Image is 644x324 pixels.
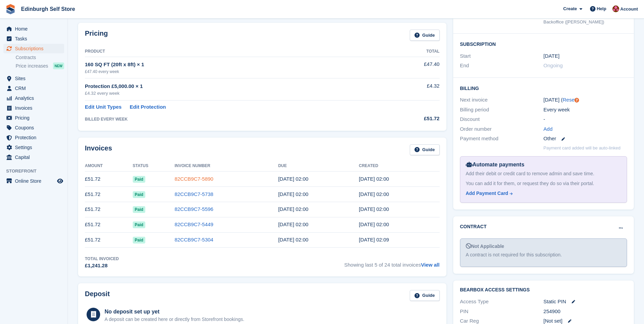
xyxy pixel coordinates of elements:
[466,243,621,250] div: Not Applicable
[15,143,56,152] span: Settings
[3,24,64,34] a: menu
[544,96,627,104] div: [DATE] ( )
[278,161,359,172] th: Due
[359,176,389,182] time: 2025-08-29 01:00:56 UTC
[85,69,382,75] div: £47.40 every week
[466,251,621,258] div: A contract is not required for this subscription.
[15,133,56,142] span: Protection
[85,116,382,122] div: BILLED EVERY WEEK
[359,206,389,212] time: 2025-08-15 01:00:18 UTC
[597,5,606,12] span: Help
[3,34,64,43] a: menu
[133,161,174,172] th: Status
[466,161,621,169] div: Automate payments
[460,106,544,114] div: Billing period
[85,262,119,270] div: £1,241.28
[278,206,308,212] time: 2025-08-16 01:00:00 UTC
[133,176,145,183] span: Paid
[85,172,133,187] td: £51.72
[85,217,133,232] td: £51.72
[85,232,133,248] td: £51.72
[85,61,382,69] div: 160 SQ FT (20ft x 8ft) × 1
[15,74,56,83] span: Sites
[15,34,56,43] span: Tasks
[56,177,64,185] a: Preview store
[410,144,440,156] a: Guide
[460,96,544,104] div: Next invoice
[6,168,68,175] span: Storefront
[85,256,119,262] div: Total Invoiced
[563,5,577,12] span: Create
[466,190,619,197] a: Add Payment Card
[130,103,166,111] a: Edit Protection
[460,287,627,293] h2: BearBox Access Settings
[85,290,110,301] h2: Deposit
[15,113,56,123] span: Pricing
[620,6,638,13] span: Account
[15,84,56,93] span: CRM
[544,298,627,306] div: Static PIN
[85,202,133,217] td: £51.72
[85,30,108,41] h2: Pricing
[16,62,64,70] a: Price increases NEW
[85,83,382,90] div: Protection £5,000.00 × 1
[15,93,56,103] span: Analytics
[382,78,439,101] td: £4.32
[85,103,122,111] a: Edit Unit Types
[105,316,244,323] p: A deposit can be created here or directly from Storefront bookings.
[3,103,64,113] a: menu
[410,290,440,301] a: Guide
[544,145,621,151] p: Payment card added will be auto-linked
[544,115,627,123] div: -
[16,63,48,69] span: Price increases
[278,237,308,242] time: 2025-08-02 01:00:00 UTC
[85,46,382,57] th: Product
[544,125,553,133] a: Add
[15,44,56,53] span: Subscriptions
[410,30,440,41] a: Guide
[18,3,78,15] a: Edinburgh Self Store
[174,176,213,182] a: 82CCB9C7-5890
[544,308,627,316] div: 254900
[344,256,440,270] span: Showing last 5 of 24 total invoices
[133,221,145,228] span: Paid
[278,221,308,227] time: 2025-08-09 01:00:00 UTC
[85,144,112,156] h2: Invoices
[15,24,56,34] span: Home
[359,161,440,172] th: Created
[174,221,213,227] a: 82CCB9C7-5449
[460,308,544,316] div: PIN
[3,44,64,53] a: menu
[460,52,544,60] div: Start
[359,191,389,197] time: 2025-08-22 01:00:38 UTC
[15,152,56,162] span: Capital
[278,176,308,182] time: 2025-08-30 01:00:00 UTC
[3,74,64,83] a: menu
[563,97,576,103] a: Reset
[5,4,16,14] img: stora-icon-8386f47178a22dfd0bd8f6a31ec36ba5ce8667c1dd55bd0f319d3a0aa187defe.svg
[3,113,64,123] a: menu
[15,176,56,186] span: Online Store
[544,52,559,60] time: 2025-03-21 01:00:00 UTC
[382,115,439,123] div: £51.72
[133,191,145,198] span: Paid
[574,97,580,103] div: Tooltip anchor
[133,237,145,244] span: Paid
[85,161,133,172] th: Amount
[105,308,244,316] div: No deposit set up yet
[460,85,627,91] h2: Billing
[466,190,508,197] div: Add Payment Card
[460,135,544,143] div: Payment method
[382,46,439,57] th: Total
[278,191,308,197] time: 2025-08-23 01:00:00 UTC
[15,103,56,113] span: Invoices
[3,133,64,142] a: menu
[612,5,619,12] img: Lucy Michalec
[174,206,213,212] a: 82CCB9C7-5596
[174,191,213,197] a: 82CCB9C7-5738
[466,180,621,187] div: You can add it for them, or request they do so via their portal.
[544,62,563,68] span: Ongoing
[53,62,64,69] div: NEW
[382,57,439,78] td: £47.40
[85,90,382,97] div: £4.32 every week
